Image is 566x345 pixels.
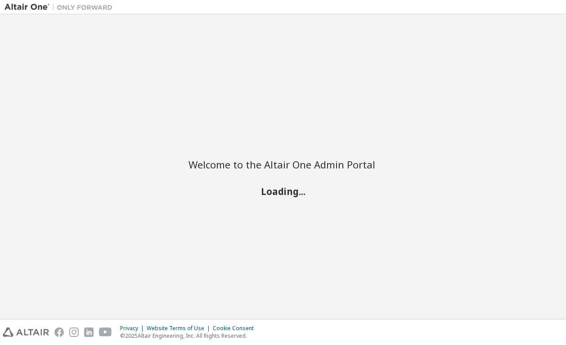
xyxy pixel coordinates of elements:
[4,3,117,12] img: Altair One
[147,325,213,332] div: Website Terms of Use
[3,327,49,337] img: altair_logo.svg
[120,332,259,340] p: © 2025 Altair Engineering, Inc. All Rights Reserved.
[189,186,377,197] h2: Loading...
[54,327,64,337] img: facebook.svg
[84,327,94,337] img: linkedin.svg
[213,325,259,332] div: Cookie Consent
[120,325,147,332] div: Privacy
[99,327,112,337] img: youtube.svg
[189,158,377,171] h2: Welcome to the Altair One Admin Portal
[69,327,79,337] img: instagram.svg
